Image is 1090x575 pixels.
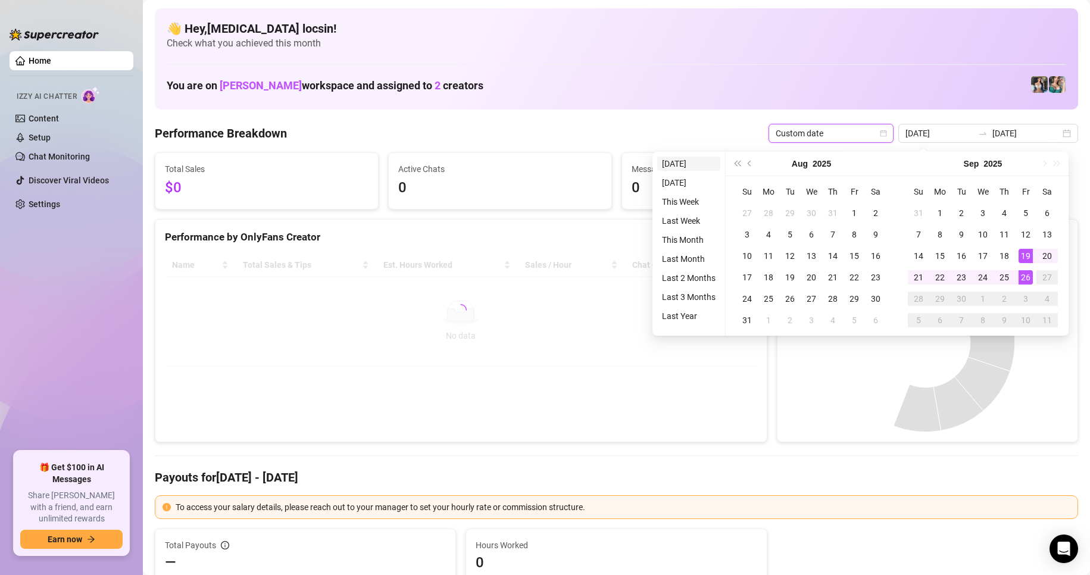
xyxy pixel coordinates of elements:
[929,245,951,267] td: 2025-09-15
[978,129,988,138] span: swap-right
[29,199,60,209] a: Settings
[844,181,865,202] th: Fr
[865,202,886,224] td: 2025-08-02
[905,127,973,140] input: Start date
[779,181,801,202] th: Tu
[740,249,754,263] div: 10
[994,245,1015,267] td: 2025-09-18
[165,177,368,199] span: $0
[10,29,99,40] img: logo-BBDzfeDw.svg
[822,202,844,224] td: 2025-07-31
[29,176,109,185] a: Discover Viral Videos
[779,224,801,245] td: 2025-08-05
[476,539,757,552] span: Hours Worked
[994,288,1015,310] td: 2025-10-02
[1050,535,1078,563] div: Open Intercom Messenger
[869,313,883,327] div: 6
[976,227,990,242] div: 10
[155,469,1078,486] h4: Payouts for [DATE] - [DATE]
[783,270,797,285] div: 19
[783,292,797,306] div: 26
[736,181,758,202] th: Su
[1040,292,1054,306] div: 4
[844,224,865,245] td: 2025-08-08
[972,202,994,224] td: 2025-09-03
[801,267,822,288] td: 2025-08-20
[964,152,979,176] button: Choose a month
[933,227,947,242] div: 8
[744,152,757,176] button: Previous month (PageUp)
[167,37,1066,50] span: Check what you achieved this month
[994,202,1015,224] td: 2025-09-04
[847,313,861,327] div: 5
[976,313,990,327] div: 8
[1036,310,1058,331] td: 2025-10-11
[826,227,840,242] div: 7
[869,292,883,306] div: 30
[822,181,844,202] th: Th
[657,195,720,209] li: This Week
[865,181,886,202] th: Sa
[1040,270,1054,285] div: 27
[1015,288,1036,310] td: 2025-10-03
[978,129,988,138] span: to
[783,206,797,220] div: 29
[997,292,1011,306] div: 2
[736,245,758,267] td: 2025-08-10
[1036,267,1058,288] td: 2025-09-27
[1019,206,1033,220] div: 5
[972,288,994,310] td: 2025-10-01
[804,313,819,327] div: 3
[869,270,883,285] div: 23
[155,125,287,142] h4: Performance Breakdown
[869,227,883,242] div: 9
[911,313,926,327] div: 5
[822,288,844,310] td: 2025-08-28
[758,288,779,310] td: 2025-08-25
[1036,245,1058,267] td: 2025-09-20
[761,249,776,263] div: 11
[801,288,822,310] td: 2025-08-27
[929,310,951,331] td: 2025-10-06
[933,292,947,306] div: 29
[1040,313,1054,327] div: 11
[632,162,835,176] span: Messages Sent
[20,490,123,525] span: Share [PERSON_NAME] with a friend, and earn unlimited rewards
[976,270,990,285] div: 24
[911,249,926,263] div: 14
[976,292,990,306] div: 1
[1040,206,1054,220] div: 6
[804,249,819,263] div: 13
[736,267,758,288] td: 2025-08-17
[758,245,779,267] td: 2025-08-11
[165,229,757,245] div: Performance by OnlyFans Creator
[1019,313,1033,327] div: 10
[844,288,865,310] td: 2025-08-29
[972,181,994,202] th: We
[758,202,779,224] td: 2025-07-28
[951,224,972,245] td: 2025-09-09
[954,292,969,306] div: 30
[933,206,947,220] div: 1
[657,290,720,304] li: Last 3 Months
[1019,227,1033,242] div: 12
[167,79,483,92] h1: You are on workspace and assigned to creators
[801,181,822,202] th: We
[954,206,969,220] div: 2
[972,224,994,245] td: 2025-09-10
[783,227,797,242] div: 5
[954,249,969,263] div: 16
[847,292,861,306] div: 29
[740,292,754,306] div: 24
[761,270,776,285] div: 18
[994,310,1015,331] td: 2025-10-09
[758,267,779,288] td: 2025-08-18
[844,267,865,288] td: 2025-08-22
[826,249,840,263] div: 14
[48,535,82,544] span: Earn now
[908,267,929,288] td: 2025-09-21
[730,152,744,176] button: Last year (Control + left)
[869,206,883,220] div: 2
[951,267,972,288] td: 2025-09-23
[761,292,776,306] div: 25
